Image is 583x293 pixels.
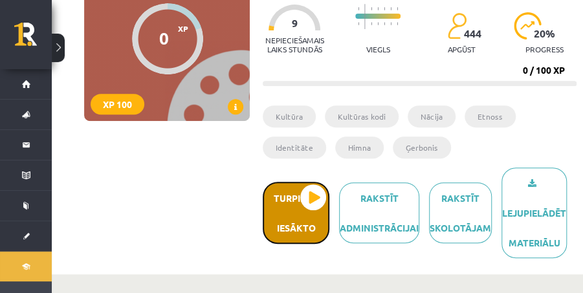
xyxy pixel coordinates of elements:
span: 444 [463,28,481,39]
img: icon-short-line-57e1e144782c952c97e751825c79c345078a6d821885a25fce030b3d8c18986b.svg [390,22,391,25]
div: 0 [159,28,169,48]
li: Nācija [408,105,456,127]
img: icon-short-line-57e1e144782c952c97e751825c79c345078a6d821885a25fce030b3d8c18986b.svg [358,22,359,25]
img: students-c634bb4e5e11cddfef0936a35e636f08e4e9abd3cc4e673bd6f9a4125e45ecb1.svg [447,12,466,39]
li: Himna [335,136,384,158]
p: apgūst [447,45,475,54]
img: icon-short-line-57e1e144782c952c97e751825c79c345078a6d821885a25fce030b3d8c18986b.svg [384,22,385,25]
span: 9 [292,17,298,29]
a: Lejupielādēt materiālu [501,168,567,258]
li: Identitāte [263,136,326,158]
span: 20 % [534,28,556,39]
img: icon-short-line-57e1e144782c952c97e751825c79c345078a6d821885a25fce030b3d8c18986b.svg [358,7,359,10]
img: icon-short-line-57e1e144782c952c97e751825c79c345078a6d821885a25fce030b3d8c18986b.svg [397,7,398,10]
li: Kultūra [263,105,316,127]
li: Etnoss [465,105,516,127]
img: icon-short-line-57e1e144782c952c97e751825c79c345078a6d821885a25fce030b3d8c18986b.svg [371,7,372,10]
button: Turpināt iesākto [263,182,329,244]
img: icon-short-line-57e1e144782c952c97e751825c79c345078a6d821885a25fce030b3d8c18986b.svg [397,22,398,25]
img: icon-short-line-57e1e144782c952c97e751825c79c345078a6d821885a25fce030b3d8c18986b.svg [377,22,379,25]
a: Rakstīt administrācijai [339,182,419,243]
p: Nepieciešamais laiks stundās [263,36,327,54]
img: icon-long-line-d9ea69661e0d244f92f715978eff75569469978d946b2353a9bb055b3ed8787d.svg [364,4,366,29]
span: XP [178,24,188,33]
img: icon-short-line-57e1e144782c952c97e751825c79c345078a6d821885a25fce030b3d8c18986b.svg [390,7,391,10]
img: icon-short-line-57e1e144782c952c97e751825c79c345078a6d821885a25fce030b3d8c18986b.svg [371,22,372,25]
a: Rakstīt skolotājam [429,182,492,243]
p: progress [525,45,564,54]
img: icon-progress-161ccf0a02000e728c5f80fcf4c31c7af3da0e1684b2b1d7c360e028c24a22f1.svg [514,12,542,39]
div: XP 100 [91,94,144,114]
li: Kultūras kodi [325,105,399,127]
a: Rīgas 1. Tālmācības vidusskola [14,23,52,55]
img: icon-short-line-57e1e144782c952c97e751825c79c345078a6d821885a25fce030b3d8c18986b.svg [377,7,379,10]
p: Viegls [366,45,390,54]
li: Ģerbonis [393,136,451,158]
img: icon-short-line-57e1e144782c952c97e751825c79c345078a6d821885a25fce030b3d8c18986b.svg [384,7,385,10]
